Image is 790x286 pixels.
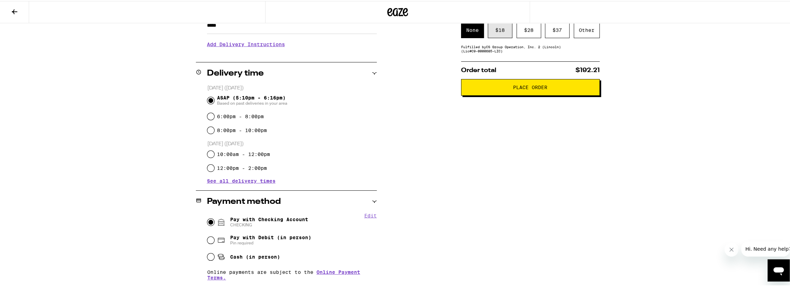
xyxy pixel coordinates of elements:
span: Pay with Debit (in person) [230,234,311,239]
p: [DATE] ([DATE]) [207,140,377,146]
h2: Delivery time [207,68,264,77]
iframe: Message from company [741,240,790,255]
iframe: Close message [724,242,738,255]
button: Place Order [461,78,600,95]
label: 8:00pm - 10:00pm [217,127,267,132]
span: Place Order [513,84,547,89]
h2: Payment method [207,197,281,205]
div: $ 18 [488,21,512,37]
div: $ 37 [545,21,570,37]
label: 12:00pm - 2:00pm [217,164,267,170]
button: See all delivery times [207,177,276,182]
label: 6:00pm - 8:00pm [217,113,264,118]
p: We'll contact you at [PHONE_NUMBER] when we arrive [207,51,377,57]
span: Hi. Need any help? [4,5,50,10]
span: ASAP (5:10pm - 6:16pm) [217,94,287,105]
span: Based on past deliveries in your area [217,99,287,105]
label: 10:00am - 12:00pm [217,150,270,156]
div: None [461,21,484,37]
div: Other [574,21,600,37]
p: [DATE] ([DATE]) [207,84,377,90]
div: Fulfilled by CS Group Operation, Inc. 2 (Lincoln) (Lic# C9-0000685-LIC ) [461,44,600,52]
h3: Add Delivery Instructions [207,35,377,51]
span: Order total [461,66,496,72]
span: Pay with Checking Account [230,216,308,227]
span: $192.21 [575,66,600,72]
span: CHECKING [230,221,308,227]
span: Pin required [230,239,311,245]
div: $ 28 [516,21,541,37]
button: Edit [364,212,377,217]
span: Cash (in person) [230,253,280,259]
p: Online payments are subject to the [207,268,377,279]
a: Online Payment Terms. [207,268,360,279]
iframe: Button to launch messaging window [767,258,790,280]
